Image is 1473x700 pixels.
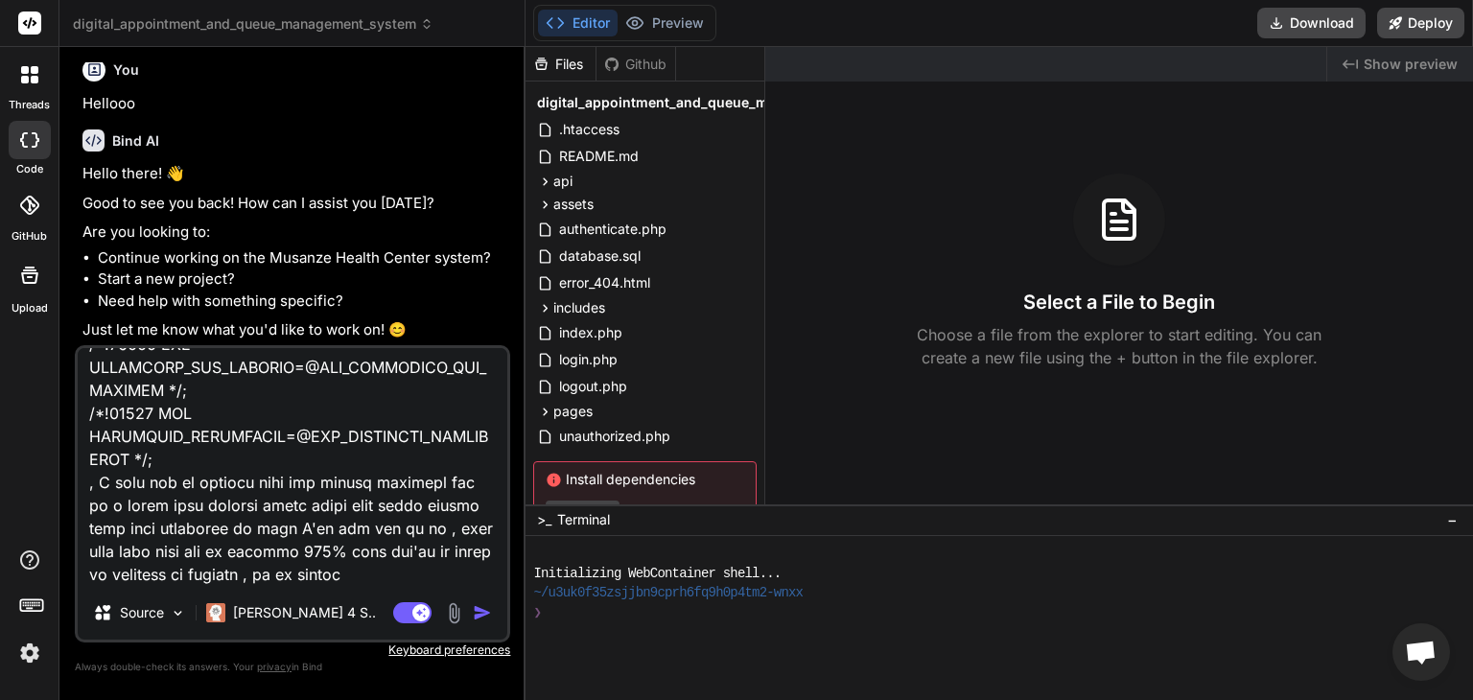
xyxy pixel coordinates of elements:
p: Keyboard preferences [75,642,510,658]
span: unauthorized.php [557,425,672,448]
span: digital_appointment_and_queue_management_system [537,93,897,112]
label: GitHub [12,228,47,245]
img: icon [473,603,492,622]
span: database.sql [557,245,643,268]
a: Open chat [1392,623,1450,681]
button: Preview [618,10,712,36]
p: Are you looking to: [82,222,506,244]
button: Editor [538,10,618,36]
button: Deploy [1377,8,1464,38]
label: Upload [12,300,48,316]
button: Download [1257,8,1366,38]
span: − [1447,510,1458,529]
label: threads [9,97,50,113]
p: Always double-check its answers. Your in Bind [75,658,510,676]
button: Execute [546,501,620,524]
span: Install dependencies [546,470,744,489]
p: Choose a file from the explorer to start editing. You can create a new file using the + button in... [904,323,1334,369]
span: api [553,172,573,191]
h6: Bind AI [112,131,159,151]
span: assets [553,195,594,214]
p: Good to see you back! How can I assist you [DATE]? [82,193,506,215]
img: Claude 4 Sonnet [206,603,225,622]
span: includes [553,298,605,317]
span: .htaccess [557,118,621,141]
li: Continue working on the Musanze Health Center system? [98,247,506,269]
img: attachment [443,602,465,624]
li: Need help with something specific? [98,291,506,313]
span: Initializing WebContainer shell... [533,564,781,584]
p: Source [120,603,164,622]
span: login.php [557,348,620,371]
span: digital_appointment_and_queue_management_system [73,14,433,34]
p: Hello there! 👋 [82,163,506,185]
span: Terminal [557,510,610,529]
textarea: L ipsu do sitame c adipisc elitse do eiusmod tem in utlab etdo M Aliq en adminim venia qui nos E ... [78,348,507,586]
span: ❯ [533,603,542,623]
span: error_404.html [557,271,652,294]
h3: Select a File to Begin [1023,289,1215,315]
div: Files [526,55,596,74]
span: Show preview [1364,55,1458,74]
p: Just let me know what you'd like to work on! 😊 [82,319,506,341]
label: code [16,161,43,177]
h6: You [113,60,139,80]
img: settings [13,637,46,669]
span: README.md [557,145,641,168]
span: ~/u3uk0f35zsjjbn9cprh6fq9h0p4tm2-wnxx [533,583,803,603]
span: >_ [537,510,551,529]
span: authenticate.php [557,218,668,241]
div: Github [596,55,675,74]
span: logout.php [557,375,629,398]
p: Hellooo [82,93,506,115]
span: privacy [257,661,292,672]
li: Start a new project? [98,268,506,291]
button: − [1443,504,1461,535]
img: Pick Models [170,605,186,621]
span: index.php [557,321,624,344]
span: pages [553,402,593,421]
p: [PERSON_NAME] 4 S.. [233,603,376,622]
